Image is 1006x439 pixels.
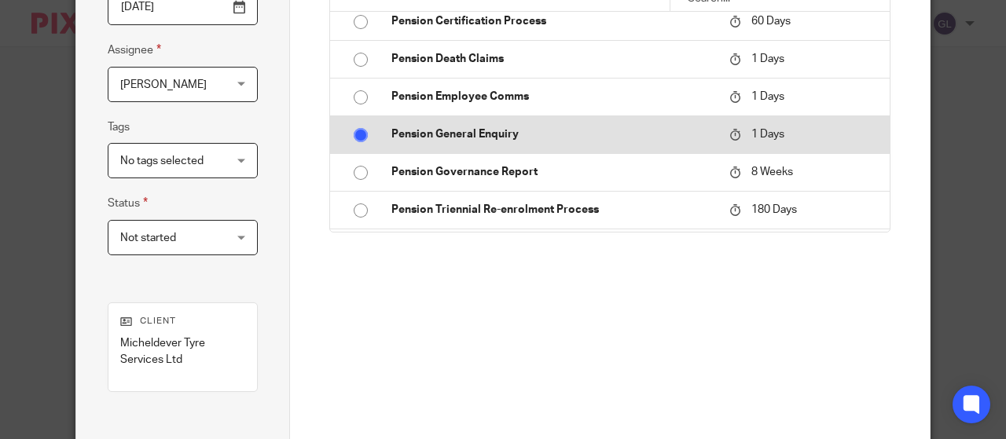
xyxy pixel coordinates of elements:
[108,41,161,59] label: Assignee
[751,53,784,64] span: 1 Days
[391,89,714,104] p: Pension Employee Comms
[120,232,176,243] span: Not started
[391,51,714,67] p: Pension Death Claims
[751,166,793,177] span: 8 Weeks
[751,129,784,140] span: 1 Days
[391,13,714,29] p: Pension Certification Process
[108,194,148,212] label: Status
[751,204,797,215] span: 180 Days
[751,16,791,27] span: 60 Days
[391,164,714,180] p: Pension Governance Report
[120,155,204,166] span: No tags selected
[120,315,245,327] p: Client
[108,119,130,135] label: Tags
[751,91,784,102] span: 1 Days
[391,202,714,218] p: Pension Triennial Re-enrolment Process
[391,126,714,142] p: Pension General Enquiry
[120,79,207,90] span: [PERSON_NAME]
[120,335,245,368] p: Micheldever Tyre Services Ltd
